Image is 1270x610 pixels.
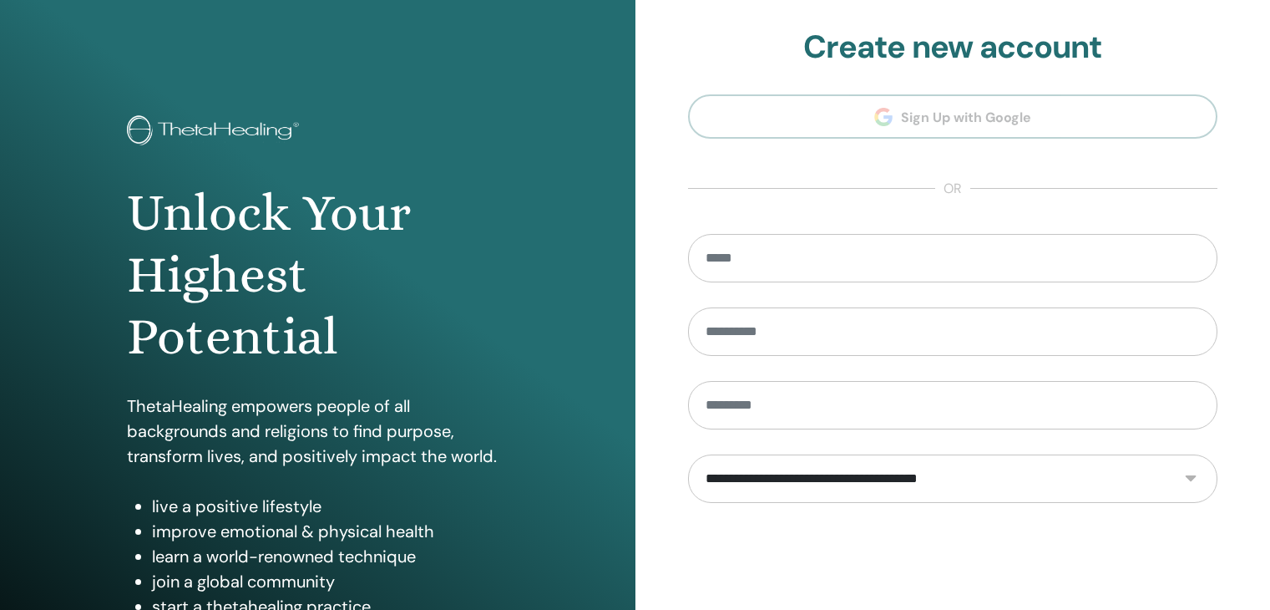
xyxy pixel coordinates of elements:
[152,569,509,594] li: join a global community
[826,528,1080,593] iframe: reCAPTCHA
[127,394,509,469] p: ThetaHealing empowers people of all backgrounds and religions to find purpose, transform lives, a...
[688,28,1218,67] h2: Create new account
[152,544,509,569] li: learn a world-renowned technique
[152,519,509,544] li: improve emotional & physical health
[935,179,970,199] span: or
[127,182,509,369] h1: Unlock Your Highest Potential
[152,494,509,519] li: live a positive lifestyle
